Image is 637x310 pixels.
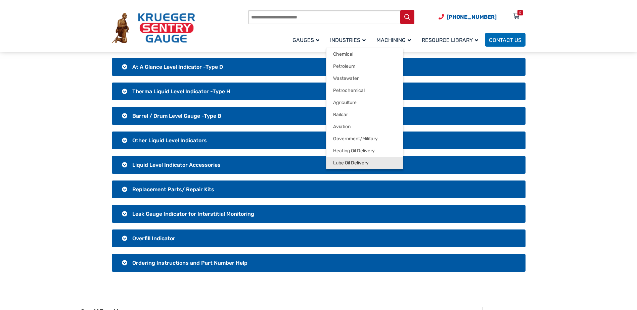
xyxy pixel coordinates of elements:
a: Machining [372,32,418,48]
span: Overfill Indicator [132,235,175,242]
span: Aviation [333,124,351,130]
a: Wastewater [326,72,403,84]
span: Petroleum [333,63,355,69]
div: 0 [519,10,521,15]
a: Agriculture [326,96,403,108]
a: Gauges [288,32,326,48]
a: Railcar [326,108,403,120]
span: [PHONE_NUMBER] [447,14,497,20]
span: Petrochemical [333,88,365,94]
span: Chemical [333,51,353,57]
span: Resource Library [422,37,478,43]
span: Railcar [333,112,348,118]
span: Leak Gauge Indicator for Interstitial Monitoring [132,211,254,217]
a: Lube Oil Delivery [326,157,403,169]
a: Industries [326,32,372,48]
a: Petroleum [326,60,403,72]
a: Phone Number (920) 434-8860 [439,13,497,21]
span: Machining [376,37,411,43]
a: Chemical [326,48,403,60]
span: Ordering Instructions and Part Number Help [132,260,247,266]
span: Barrel / Drum Level Gauge -Type B [132,113,221,119]
span: Therma Liquid Level Indicator -Type H [132,88,230,95]
span: Agriculture [333,100,357,106]
span: At A Glance Level Indicator -Type D [132,64,223,70]
span: Industries [330,37,366,43]
span: Liquid Level Indicator Accessories [132,162,221,168]
a: Contact Us [485,33,526,47]
span: Lube Oil Delivery [333,160,369,166]
span: Wastewater [333,75,359,82]
span: Gauges [292,37,319,43]
span: Contact Us [489,37,521,43]
span: Replacement Parts/ Repair Kits [132,186,214,193]
a: Heating Oil Delivery [326,145,403,157]
a: Resource Library [418,32,485,48]
a: Petrochemical [326,84,403,96]
img: Krueger Sentry Gauge [112,13,195,44]
span: Other Liquid Level Indicators [132,137,207,144]
a: Government/Military [326,133,403,145]
span: Heating Oil Delivery [333,148,375,154]
a: Aviation [326,120,403,133]
span: Government/Military [333,136,378,142]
